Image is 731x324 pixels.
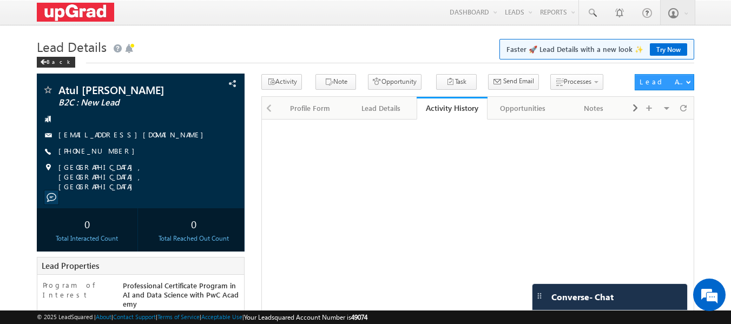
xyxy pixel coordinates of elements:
[275,97,346,120] a: Profile Form
[284,102,336,115] div: Profile Form
[425,103,479,113] div: Activity History
[58,97,187,108] span: B2C : New Lead
[436,74,477,90] button: Task
[157,313,200,320] a: Terms of Service
[58,84,187,95] span: Atul [PERSON_NAME]
[43,280,113,300] label: Program of Interest
[558,97,629,120] a: Notes
[146,214,241,234] div: 0
[37,3,115,22] img: Custom Logo
[58,146,140,155] a: [PHONE_NUMBER]
[564,77,591,85] span: Processes
[37,312,367,322] span: © 2025 LeadSquared | | | | |
[58,130,209,139] a: [EMAIL_ADDRESS][DOMAIN_NAME]
[39,234,135,243] div: Total Interacted Count
[315,74,356,90] button: Note
[39,214,135,234] div: 0
[346,97,417,120] a: Lead Details
[120,280,245,314] div: Professional Certificate Program in AI and Data Science with PwC Academy
[146,234,241,243] div: Total Reached Out Count
[354,102,407,115] div: Lead Details
[96,313,111,320] a: About
[201,313,242,320] a: Acceptable Use
[550,74,603,90] button: Processes
[496,102,549,115] div: Opportunities
[37,56,81,65] a: Back
[488,97,558,120] a: Opportunities
[37,57,75,68] div: Back
[551,292,614,302] span: Converse - Chat
[417,97,488,120] a: Activity History
[261,74,302,90] button: Activity
[351,313,367,321] span: 49074
[37,38,107,55] span: Lead Details
[635,74,694,90] button: Lead Actions
[640,77,686,87] div: Lead Actions
[244,313,367,321] span: Your Leadsquared Account Number is
[650,43,687,56] a: Try Now
[567,102,620,115] div: Notes
[488,74,539,90] button: Send Email
[42,260,99,271] span: Lead Properties
[113,313,156,320] a: Contact Support
[368,74,422,90] button: Opportunity
[58,162,226,191] span: [GEOGRAPHIC_DATA], [GEOGRAPHIC_DATA], [GEOGRAPHIC_DATA]
[506,44,687,55] span: Faster 🚀 Lead Details with a new look ✨
[503,76,534,86] span: Send Email
[535,292,544,300] img: carter-drag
